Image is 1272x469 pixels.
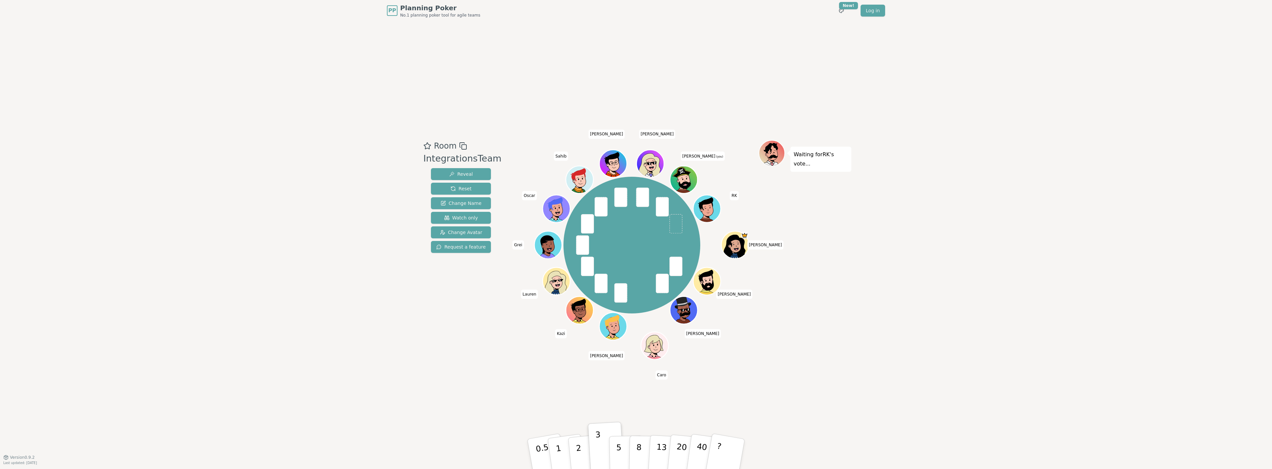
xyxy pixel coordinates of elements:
span: Request a feature [436,244,486,250]
span: Change Name [441,200,481,207]
span: Kate is the host [741,232,748,239]
button: Request a feature [431,241,491,253]
span: No.1 planning poker tool for agile teams [400,13,480,18]
p: Waiting for RK 's vote... [794,150,848,168]
button: Change Avatar [431,226,491,238]
span: Click to change your name [555,329,567,339]
span: Click to change your name [512,240,524,250]
span: Change Avatar [440,229,482,236]
span: (you) [715,155,723,158]
span: Watch only [444,214,478,221]
span: Click to change your name [521,290,538,299]
a: Log in [861,5,885,17]
button: Click to change your avatar [671,167,697,193]
div: IntegrationsTeam [423,152,502,165]
div: New! [839,2,858,9]
button: Change Name [431,197,491,209]
span: Click to change your name [588,130,625,139]
p: 3 [595,430,603,466]
span: Version 0.9.2 [10,455,35,460]
span: Click to change your name [716,290,753,299]
span: Click to change your name [588,351,625,360]
span: Planning Poker [400,3,480,13]
a: PPPlanning PokerNo.1 planning poker tool for agile teams [387,3,480,18]
button: Reveal [431,168,491,180]
span: Click to change your name [747,240,784,250]
button: Reset [431,183,491,195]
button: Watch only [431,212,491,224]
button: Version0.9.2 [3,455,35,460]
span: Reset [450,185,471,192]
span: Room [434,140,456,152]
button: Add as favourite [423,140,431,152]
span: Click to change your name [685,329,721,339]
span: Last updated: [DATE] [3,461,37,465]
span: Click to change your name [639,130,675,139]
span: Click to change your name [522,191,537,201]
span: Reveal [449,171,473,177]
span: Click to change your name [655,371,668,380]
button: New! [835,5,847,17]
span: PP [388,7,396,15]
span: Click to change your name [681,152,725,161]
span: Click to change your name [554,152,568,161]
span: Click to change your name [730,191,739,201]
